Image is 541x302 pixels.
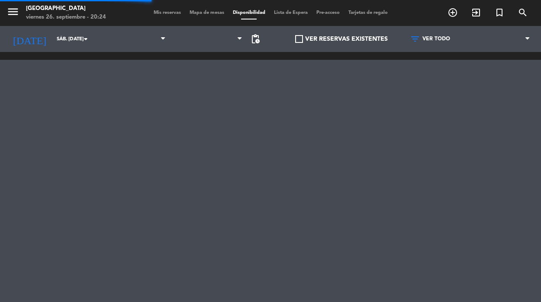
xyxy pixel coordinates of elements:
[6,29,52,49] i: [DATE]
[422,36,450,42] span: VER TODO
[229,10,270,15] span: Disponibilidad
[344,10,392,15] span: Tarjetas de regalo
[270,10,312,15] span: Lista de Espera
[149,10,185,15] span: Mis reservas
[81,34,91,44] i: arrow_drop_down
[471,7,481,18] i: exit_to_app
[6,5,19,18] i: menu
[26,4,106,13] div: [GEOGRAPHIC_DATA]
[295,34,388,44] label: VER RESERVAS EXISTENTES
[6,5,19,21] button: menu
[448,7,458,18] i: add_circle_outline
[185,10,229,15] span: Mapa de mesas
[250,34,261,44] span: pending_actions
[518,7,528,18] i: search
[494,7,505,18] i: turned_in_not
[312,10,344,15] span: Pre-acceso
[26,13,106,22] div: viernes 26. septiembre - 20:24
